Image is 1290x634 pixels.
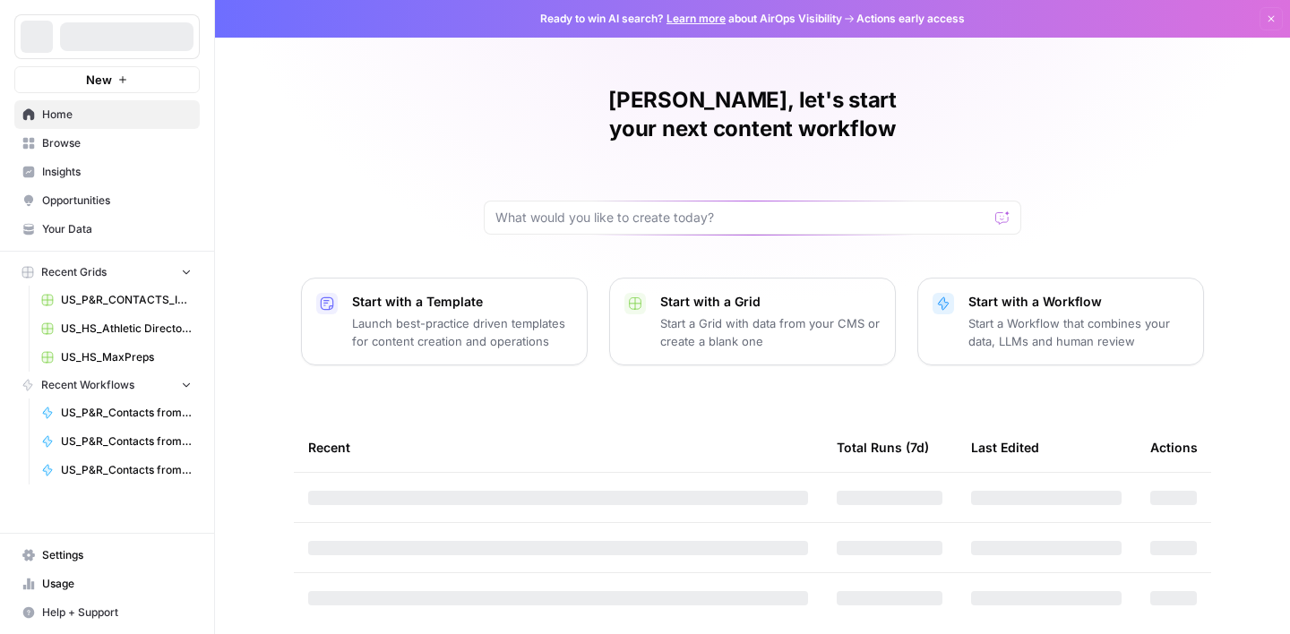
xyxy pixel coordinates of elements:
button: Start with a GridStart a Grid with data from your CMS or create a blank one [609,278,896,365]
button: New [14,66,200,93]
div: Actions [1150,423,1198,472]
div: Total Runs (7d) [837,423,929,472]
a: Browse [14,129,200,158]
a: Opportunities [14,186,200,215]
p: Start with a Workflow [968,293,1189,311]
span: US_P&R_CONTACTS_INITIAL TEST [61,292,192,308]
a: Your Data [14,215,200,244]
span: US_P&R_Contacts from Directory [61,405,192,421]
a: Learn more [666,12,726,25]
span: Your Data [42,221,192,237]
button: Start with a TemplateLaunch best-practice driven templates for content creation and operations [301,278,588,365]
span: Opportunities [42,193,192,209]
a: US_P&R_CONTACTS_INITIAL TEST [33,286,200,314]
span: Help + Support [42,604,192,621]
span: US_P&R_Contacts from Dept Page [61,433,192,450]
a: US_P&R_Contacts from Directory [33,398,200,427]
a: US_HS_Athletic Director_INITIAL TEST [33,314,200,343]
span: Home [42,107,192,123]
span: US_HS_MaxPreps [61,349,192,365]
a: Insights [14,158,200,186]
a: US_P&R_Contacts from Dept Page>Directory [33,456,200,484]
h1: [PERSON_NAME], let's start your next content workflow [484,86,1021,143]
p: Start with a Template [352,293,572,311]
span: Settings [42,547,192,563]
button: Start with a WorkflowStart a Workflow that combines your data, LLMs and human review [917,278,1204,365]
a: Settings [14,541,200,570]
span: Browse [42,135,192,151]
p: Start with a Grid [660,293,881,311]
button: Recent Workflows [14,372,200,398]
p: Launch best-practice driven templates for content creation and operations [352,314,572,350]
span: New [86,71,112,89]
span: Recent Grids [41,264,107,280]
p: Start a Workflow that combines your data, LLMs and human review [968,314,1189,350]
span: US_HS_Athletic Director_INITIAL TEST [61,321,192,337]
div: Recent [308,423,808,472]
span: Actions early access [856,11,965,27]
button: Recent Grids [14,259,200,286]
input: What would you like to create today? [495,209,988,227]
a: Home [14,100,200,129]
div: Last Edited [971,423,1039,472]
button: Help + Support [14,598,200,627]
a: Usage [14,570,200,598]
p: Start a Grid with data from your CMS or create a blank one [660,314,881,350]
span: Recent Workflows [41,377,134,393]
span: Usage [42,576,192,592]
span: US_P&R_Contacts from Dept Page>Directory [61,462,192,478]
span: Ready to win AI search? about AirOps Visibility [540,11,842,27]
span: Insights [42,164,192,180]
a: US_HS_MaxPreps [33,343,200,372]
a: US_P&R_Contacts from Dept Page [33,427,200,456]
